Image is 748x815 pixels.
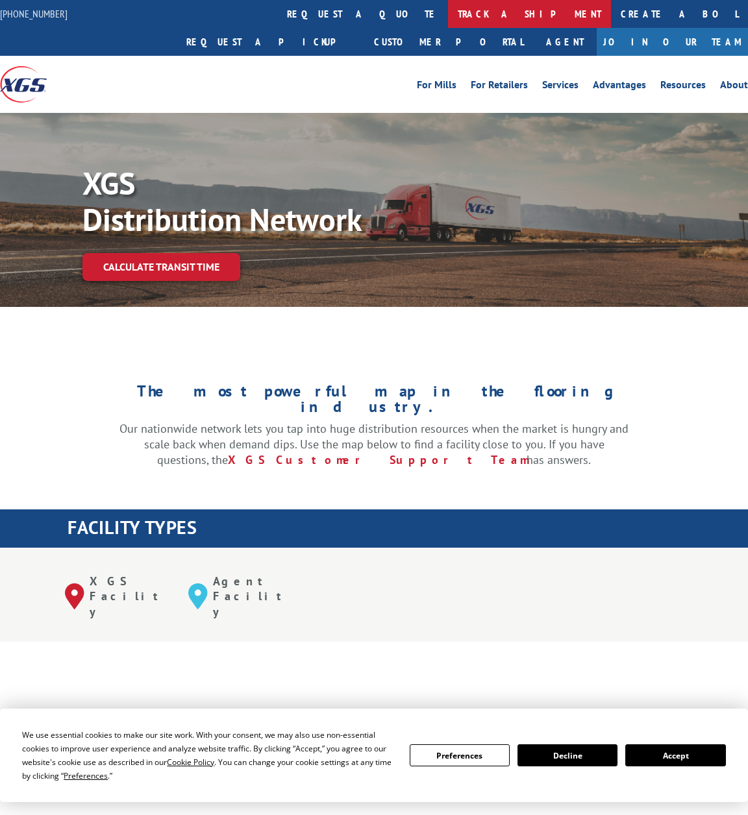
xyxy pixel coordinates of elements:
a: For Retailers [471,80,528,94]
p: Agent Facility [213,574,292,620]
button: Preferences [410,744,510,766]
a: Customer Portal [364,28,533,56]
p: Our nationwide network lets you tap into huge distribution resources when the market is hungry an... [119,421,629,467]
h1: The most powerful map in the flooring industry. [119,383,629,421]
p: XGS Facility [90,574,169,620]
a: Agent [533,28,597,56]
p: XGS Distribution Network [82,165,472,237]
h1: FACILITY TYPES [68,518,748,543]
a: Resources [660,80,706,94]
a: Calculate transit time [82,253,240,281]
a: Request a pickup [177,28,364,56]
span: Cookie Policy [167,757,214,768]
div: We use essential cookies to make our site work. With your consent, we may also use non-essential ... [22,728,393,783]
button: Accept [625,744,725,766]
a: For Mills [417,80,456,94]
a: Join Our Team [597,28,748,56]
a: XGS Customer Support Team [228,452,527,467]
span: Preferences [64,770,108,781]
a: About [720,80,748,94]
a: Services [542,80,579,94]
button: Decline [517,744,617,766]
a: Advantages [593,80,646,94]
